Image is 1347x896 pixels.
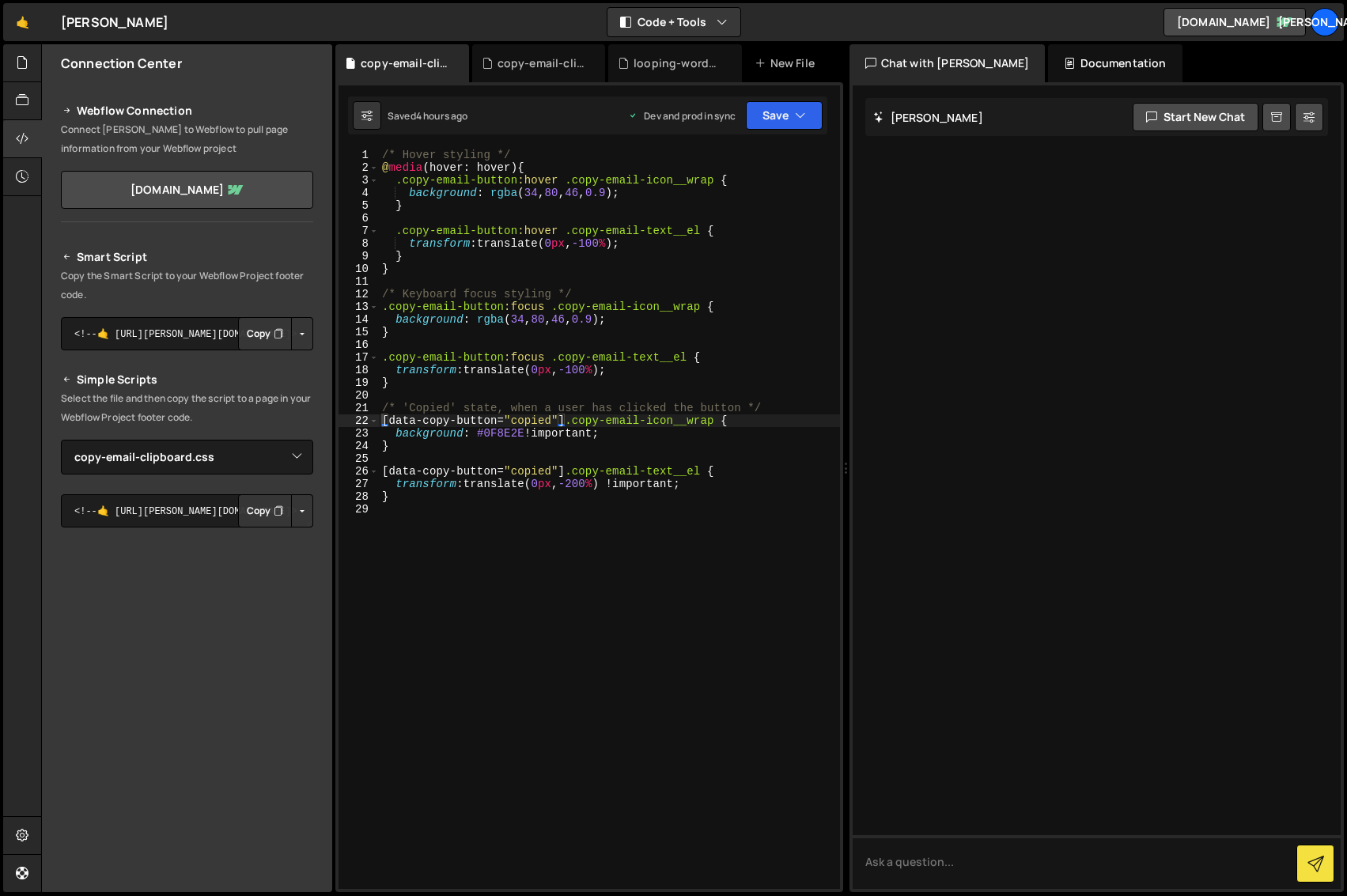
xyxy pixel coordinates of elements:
[628,109,736,123] div: Dev and prod in sync
[607,8,740,36] button: Code + Tools
[339,478,379,490] div: 27
[849,44,1046,82] div: Chat with [PERSON_NAME]
[339,250,379,263] div: 9
[61,317,313,350] textarea: <!--🤙 [URL][PERSON_NAME][DOMAIN_NAME]> <script>document.addEventListener("DOMContentLoaded", func...
[339,465,379,478] div: 26
[339,187,379,199] div: 4
[61,13,168,32] div: [PERSON_NAME]
[339,376,379,389] div: 19
[339,490,379,503] div: 28
[361,55,449,71] div: copy-email-clipboard.css
[238,317,292,350] button: Copy
[339,427,379,440] div: 23
[416,109,468,123] div: 4 hours ago
[61,389,313,427] p: Select the file and then copy the script to a page in your Webflow Project footer code.
[3,3,42,41] a: 🤙
[339,161,379,174] div: 2
[873,110,983,125] h2: [PERSON_NAME]
[339,237,379,250] div: 8
[746,101,823,130] button: Save
[238,494,313,527] div: Button group with nested dropdown
[339,326,379,338] div: 15
[61,101,313,120] h2: Webflow Connection
[339,313,379,326] div: 14
[238,317,313,350] div: Button group with nested dropdown
[339,288,379,301] div: 12
[339,174,379,187] div: 3
[755,55,821,71] div: New File
[339,364,379,376] div: 18
[61,55,182,72] h2: Connection Center
[339,199,379,212] div: 5
[339,275,379,288] div: 11
[61,554,315,696] iframe: YouTube video player
[339,414,379,427] div: 22
[61,370,313,389] h2: Simple Scripts
[634,55,722,71] div: looping-words-selector.js
[1163,8,1306,36] a: [DOMAIN_NAME]
[339,440,379,452] div: 24
[61,494,313,527] textarea: <!--🤙 [URL][PERSON_NAME][DOMAIN_NAME]> <script>document.addEventListener("DOMContentLoaded", func...
[388,109,468,123] div: Saved
[1048,44,1182,82] div: Documentation
[339,263,379,275] div: 10
[61,248,313,267] h2: Smart Script
[339,338,379,351] div: 16
[339,212,379,225] div: 6
[61,120,313,158] p: Connect [PERSON_NAME] to Webflow to pull page information from your Webflow project
[339,351,379,364] div: 17
[498,55,586,71] div: copy-email-clipboard.js
[339,389,379,402] div: 20
[61,267,313,304] p: Copy the Smart Script to your Webflow Project footer code.
[339,402,379,414] div: 21
[339,225,379,237] div: 7
[1133,103,1258,131] button: Start new chat
[61,706,315,849] iframe: YouTube video player
[1311,8,1339,36] a: [PERSON_NAME]
[339,149,379,161] div: 1
[339,301,379,313] div: 13
[339,503,379,516] div: 29
[238,494,292,527] button: Copy
[61,171,313,209] a: [DOMAIN_NAME]
[339,452,379,465] div: 25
